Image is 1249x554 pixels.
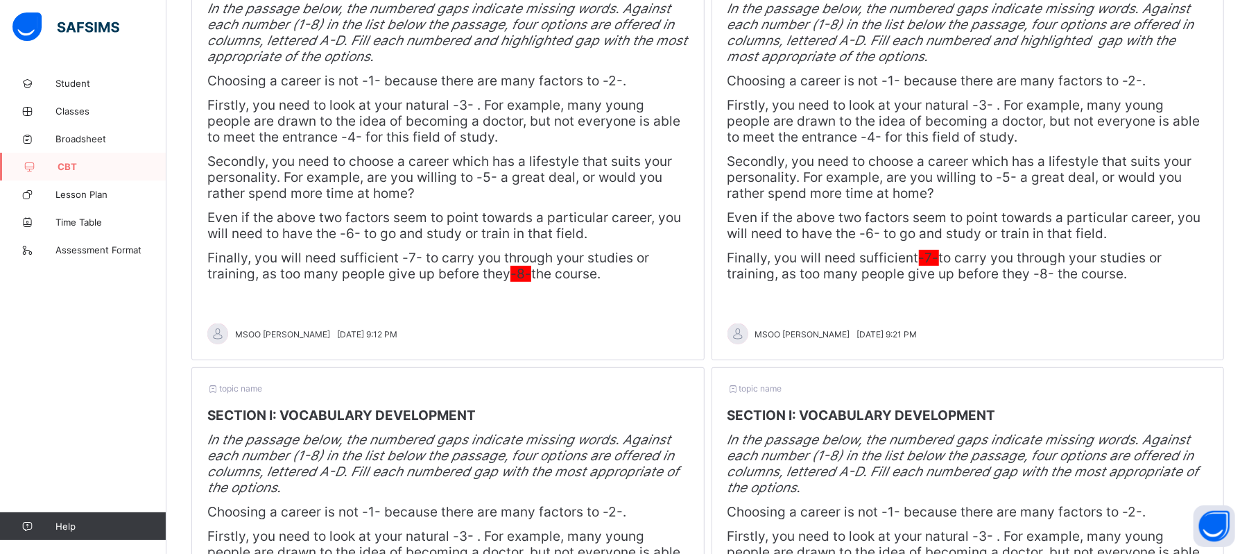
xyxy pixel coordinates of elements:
[755,329,850,339] span: MSOO [PERSON_NAME]
[55,78,166,89] span: Student
[207,73,626,89] span: Choosing a career is not -1- because there are many factors to -2-.
[727,153,1192,201] span: Secondly, you need to choose a career which has a lifestyle that suits your personality. For exam...
[207,250,649,282] span: Finally, you will need sufficient -7- to carry you through your studies or training, as too many ...
[207,408,476,423] span: SECTION I: VOCABULARY DEVELOPMENT
[1194,505,1235,547] button: Open asap
[337,329,397,339] span: [DATE] 9:12 PM
[727,210,1201,242] span: Even if the above two factors seem to point towards a particular career, you will need to have th...
[727,73,1146,89] span: Choosing a career is not -1- because there are many factors to -2-.
[857,329,918,339] span: [DATE] 9:21 PM
[727,504,1146,520] span: Choosing a career is not -1- because there are many factors to -2-.
[207,1,687,65] span: In the passage below, the numbered gaps indicate missing words. Against each number (1-8) in the ...
[727,250,1162,282] span: Finally, you will need sufficient to carry you through your studies or training, as too many peop...
[58,161,166,172] span: CBT
[727,432,1199,496] span: In the passage below, the numbered gaps indicate missing words. Against each number (1-8) in the ...
[919,250,939,266] span: -7-
[727,383,782,394] span: topic name
[207,153,672,201] span: Secondly, you need to choose a career which has a lifestyle that suits your personality. For exam...
[55,106,166,117] span: Classes
[207,504,626,520] span: Choosing a career is not -1- because there are many factors to -2-.
[207,210,681,242] span: Even if the above two factors seem to point towards a particular career, you will need to have th...
[55,133,166,144] span: Broadsheet
[55,217,166,228] span: Time Table
[12,12,119,42] img: safsims
[727,97,1200,145] span: Firstly, you need to look at your natural -3- . For example, many young people are drawn to the i...
[727,1,1194,65] span: In the passage below, the numbered gaps indicate missing words. Against each number (1-8) in the ...
[235,329,330,339] span: MSOO [PERSON_NAME]
[55,189,166,200] span: Lesson Plan
[510,266,531,282] span: -8-
[207,432,679,496] span: In the passage below, the numbered gaps indicate missing words. Against each number (1-8) in the ...
[727,408,996,423] span: SECTION I: VOCABULARY DEVELOPMENT
[207,383,262,394] span: topic name
[55,521,166,532] span: Help
[55,244,166,255] span: Assessment Format
[207,97,680,145] span: Firstly, you need to look at your natural -3- . For example, many young people are drawn to the i...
